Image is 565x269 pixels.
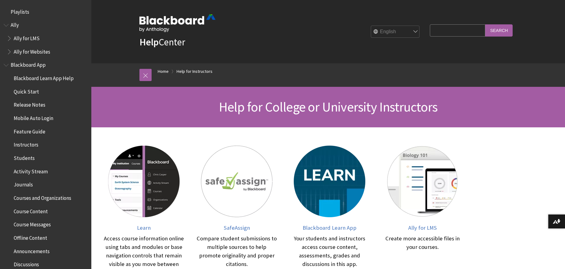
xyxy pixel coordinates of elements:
strong: Help [139,36,159,48]
span: Courses and Organizations [14,193,71,201]
div: Compare student submissions to multiple sources to help promote originality and proper citations. [196,234,277,268]
span: Ally for LMS [408,224,437,231]
span: SafeAssign [224,224,250,231]
img: Blackboard by Anthology [139,14,216,32]
span: Blackboard Learn App Help [14,73,74,81]
a: Home [158,68,169,75]
span: Blackboard App [11,60,46,68]
span: Ally for Websites [14,47,50,55]
span: Ally [11,20,19,28]
input: Search [485,24,513,36]
span: Course Messages [14,220,51,228]
img: Learn [108,146,180,217]
nav: Book outline for Anthology Ally Help [4,20,88,57]
span: Activity Stream [14,166,48,175]
span: Offline Content [14,233,47,241]
span: Feature Guide [14,126,45,135]
img: Blackboard Learn App [294,146,365,217]
span: Release Notes [14,100,45,108]
span: Blackboard Learn App [303,224,356,231]
span: Journals [14,180,33,188]
span: Quick Start [14,87,39,95]
span: Mobile Auto Login [14,113,53,121]
a: HelpCenter [139,36,185,48]
div: Create more accessible files in your courses. [382,234,463,251]
span: Students [14,153,35,161]
span: Instructors [14,140,38,148]
span: Playlists [11,7,29,15]
span: Learn [137,224,151,231]
span: Help for College or University Instructors [219,98,437,115]
span: Announcements [14,246,50,254]
select: Site Language Selector [371,26,420,38]
a: Help for Instructors [177,68,212,75]
span: Course Content [14,206,48,214]
span: Discussions [14,259,39,267]
div: Your students and instructors access course content, assessments, grades and discussions in this ... [289,234,370,268]
img: Ally for LMS [387,146,458,217]
nav: Book outline for Playlists [4,7,88,17]
img: SafeAssign [201,146,272,217]
span: Ally for LMS [14,33,40,41]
